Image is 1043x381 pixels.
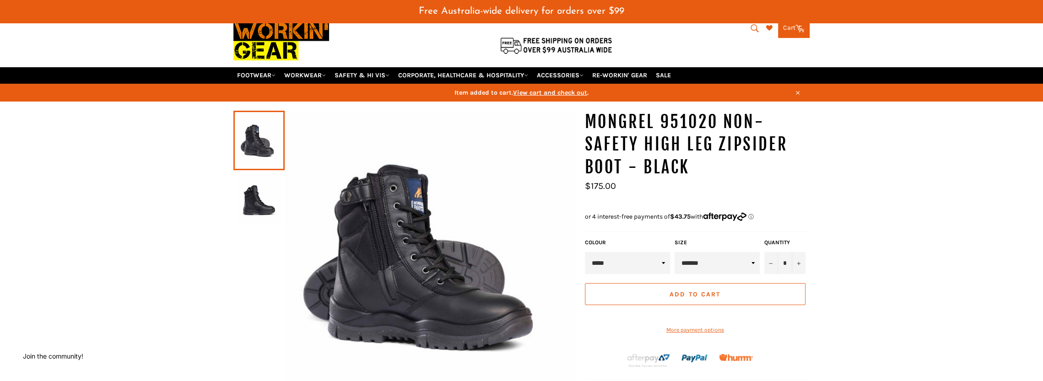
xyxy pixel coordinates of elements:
[764,239,805,247] label: Quantity
[585,283,805,305] button: Add to Cart
[395,67,532,83] a: CORPORATE, HEALTHCARE & HOSPITALITY
[719,354,753,361] img: Humm_core_logo_RGB-01_300x60px_small_195d8312-4386-4de7-b182-0ef9b6303a37.png
[233,67,279,83] a: FOOTWEAR
[675,239,760,247] label: Size
[585,239,670,247] label: COLOUR
[23,352,83,360] button: Join the community!
[499,36,613,55] img: Flat $9.95 shipping Australia wide
[652,67,675,83] a: SALE
[281,67,330,83] a: WORKWEAR
[513,89,587,97] span: View cart and check out
[670,290,720,298] span: Add to Cart
[233,88,810,97] span: Item added to cart. .
[238,175,280,225] img: MONGREL 951020 Non-Safety High Leg Zipsider Boot - Black - Workin' Gear
[589,67,651,83] a: RE-WORKIN' GEAR
[585,326,805,334] a: More payment options
[681,345,708,372] img: paypal.png
[585,111,810,179] h1: MONGREL 951020 Non-Safety High Leg Zipsider Boot - Black
[419,6,624,16] span: Free Australia-wide delivery for orders over $99
[792,252,805,274] button: Increase item quantity by one
[778,19,810,38] a: Cart
[764,252,778,274] button: Reduce item quantity by one
[331,67,393,83] a: SAFETY & HI VIS
[533,67,587,83] a: ACCESSORIES
[233,84,810,102] a: Item added to cart.View cart and check out.
[626,353,671,368] img: Afterpay-Logo-on-dark-bg_large.png
[585,181,616,191] span: $175.00
[233,15,329,67] img: Workin Gear leaders in Workwear, Safety Boots, PPE, Uniforms. Australia's No.1 in Workwear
